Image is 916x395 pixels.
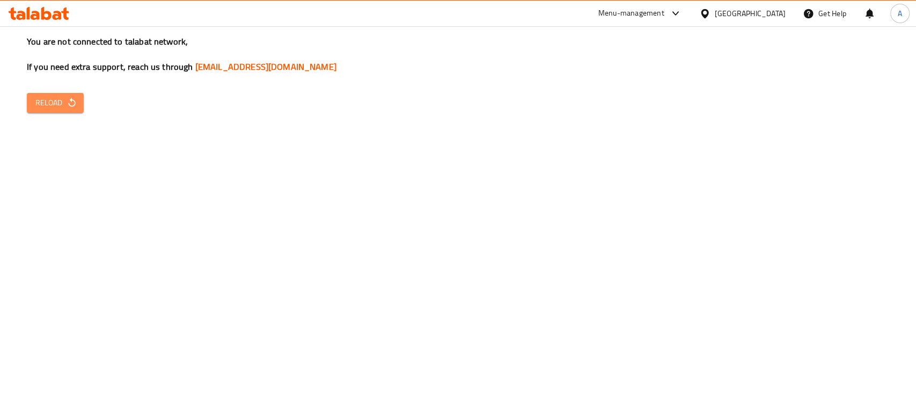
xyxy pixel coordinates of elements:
[715,8,786,19] div: [GEOGRAPHIC_DATA]
[898,8,902,19] span: A
[598,7,664,20] div: Menu-management
[27,93,84,113] button: Reload
[27,35,889,73] h3: You are not connected to talabat network, If you need extra support, reach us through
[195,59,336,75] a: [EMAIL_ADDRESS][DOMAIN_NAME]
[35,96,75,110] span: Reload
